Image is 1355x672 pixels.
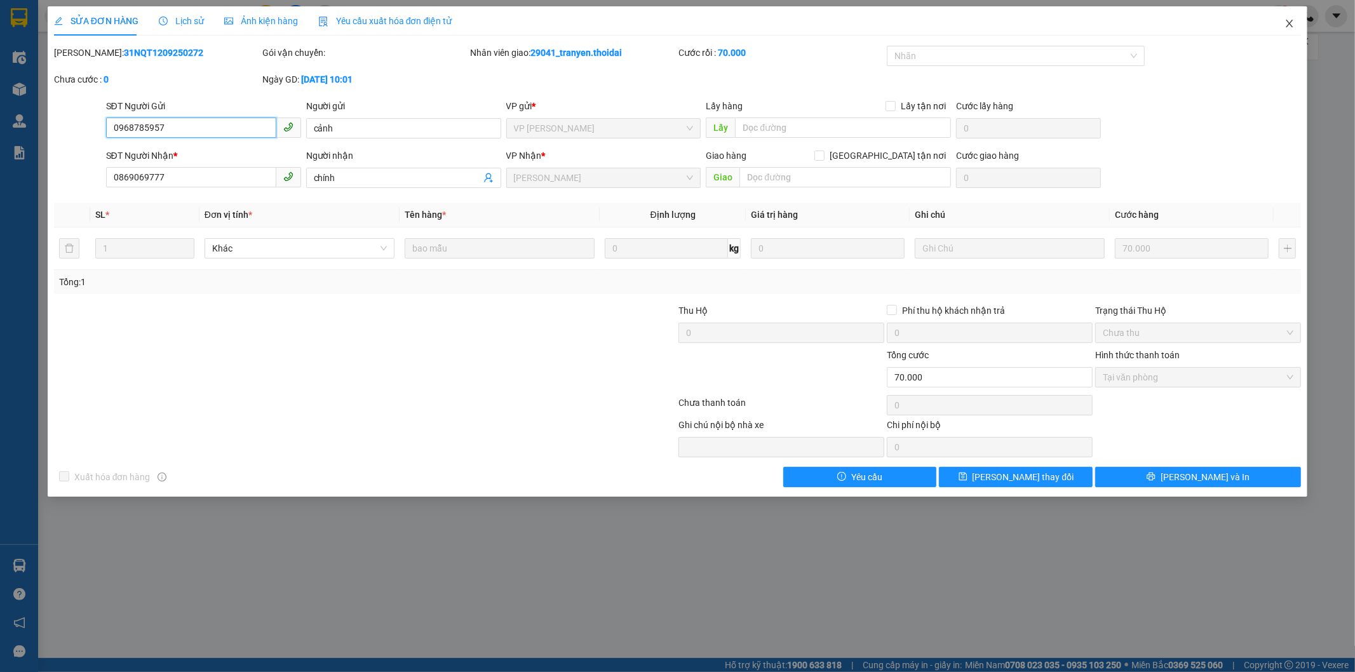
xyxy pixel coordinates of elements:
input: Ghi Chú [915,238,1105,259]
span: Giao hàng [706,151,746,161]
img: icon [318,17,328,27]
span: Giá trị hàng [751,210,798,220]
button: Close [1272,6,1307,42]
button: plus [1279,238,1296,259]
label: Cước giao hàng [956,151,1019,161]
label: Hình thức thanh toán [1095,350,1180,360]
span: Lấy tận nơi [896,99,951,113]
div: Chưa thanh toán [678,396,886,418]
label: Cước lấy hàng [956,101,1013,111]
span: edit [54,17,63,25]
div: [PERSON_NAME]: [54,46,260,60]
div: Chưa cước : [54,72,260,86]
div: Gói vận chuyển: [262,46,468,60]
button: printer[PERSON_NAME] và In [1095,467,1301,487]
div: Ngày GD: [262,72,468,86]
input: VD: Bàn, Ghế [405,238,595,259]
span: Đơn vị tính [205,210,252,220]
div: SĐT Người Gửi [106,99,301,113]
span: Yêu cầu [851,470,882,484]
input: Cước lấy hàng [956,118,1101,138]
span: phone [283,171,293,182]
div: SĐT Người Nhận [106,149,301,163]
b: 29041_tranyen.thoidai [531,48,623,58]
div: Ghi chú nội bộ nhà xe [678,418,884,437]
div: Cước rồi : [678,46,884,60]
input: Cước giao hàng [956,168,1101,188]
b: [DATE] 10:01 [301,74,353,84]
span: Ảnh kiện hàng [224,16,298,26]
span: Chưa thu [1103,323,1293,342]
button: save[PERSON_NAME] thay đổi [939,467,1093,487]
span: Yêu cầu xuất hóa đơn điện tử [318,16,452,26]
input: Dọc đường [735,118,951,138]
span: Tổng cước [887,350,929,360]
span: Cước hàng [1115,210,1159,220]
span: VP Nhận [506,151,542,161]
span: Thu Hộ [678,306,708,316]
span: Lý Nhân [514,168,694,187]
span: close [1284,18,1295,29]
span: Lấy [706,118,735,138]
span: Lịch sử [159,16,204,26]
span: printer [1147,472,1156,482]
span: SL [95,210,105,220]
span: SỬA ĐƠN HÀNG [54,16,138,26]
span: Tên hàng [405,210,446,220]
span: Giao [706,167,739,187]
span: save [959,472,967,482]
span: Lấy hàng [706,101,743,111]
span: VP Nguyễn Quốc Trị [514,119,694,138]
div: Chi phí nội bộ [887,418,1093,437]
span: info-circle [158,473,166,481]
div: Trạng thái Thu Hộ [1095,304,1301,318]
th: Ghi chú [910,203,1110,227]
div: VP gửi [506,99,701,113]
button: delete [59,238,79,259]
div: Nhân viên giao: [471,46,677,60]
div: Người nhận [306,149,501,163]
span: phone [283,122,293,132]
b: 70.000 [718,48,746,58]
span: Xuất hóa đơn hàng [69,470,156,484]
input: 0 [1115,238,1269,259]
span: user-add [483,173,494,183]
div: Người gửi [306,99,501,113]
span: Phí thu hộ khách nhận trả [897,304,1010,318]
span: Tại văn phòng [1103,368,1293,387]
div: Tổng: 1 [59,275,523,289]
span: kg [728,238,741,259]
input: 0 [751,238,905,259]
span: picture [224,17,233,25]
span: Định lượng [651,210,696,220]
span: clock-circle [159,17,168,25]
b: 0 [104,74,109,84]
span: [PERSON_NAME] và In [1161,470,1250,484]
b: 31NQT1209250272 [124,48,203,58]
span: [PERSON_NAME] thay đổi [973,470,1074,484]
span: Khác [212,239,387,258]
span: exclamation-circle [837,472,846,482]
input: Dọc đường [739,167,951,187]
button: exclamation-circleYêu cầu [783,467,937,487]
span: [GEOGRAPHIC_DATA] tận nơi [825,149,951,163]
